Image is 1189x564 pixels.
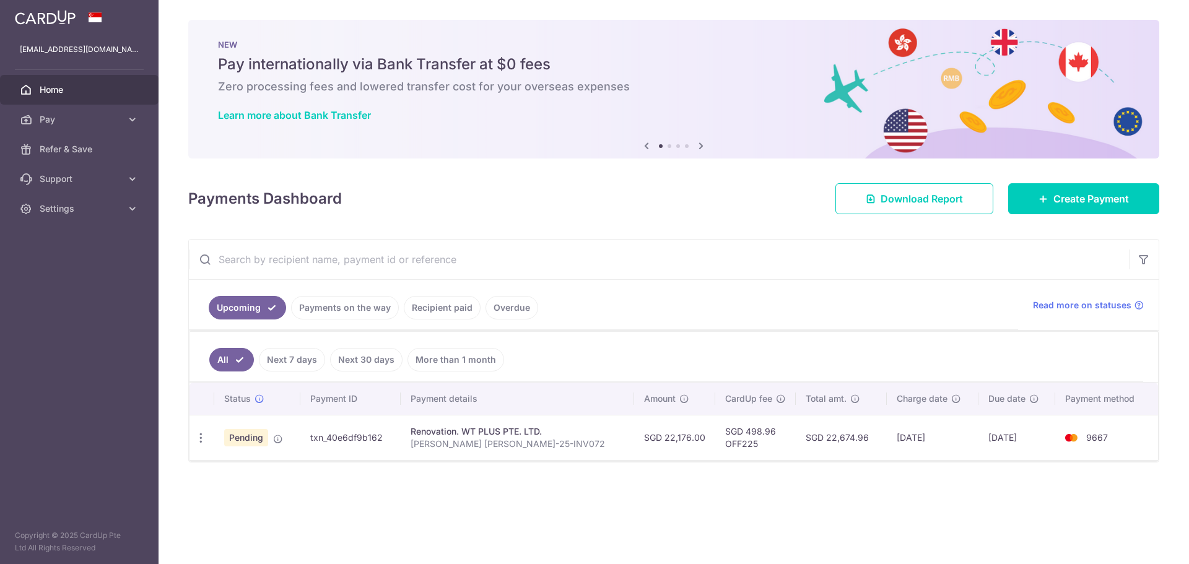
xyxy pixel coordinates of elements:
[835,183,993,214] a: Download Report
[218,54,1130,74] h5: Pay internationally via Bank Transfer at $0 fees
[40,143,121,155] span: Refer & Save
[978,415,1055,460] td: [DATE]
[1053,191,1129,206] span: Create Payment
[404,296,481,319] a: Recipient paid
[401,383,634,415] th: Payment details
[291,296,399,319] a: Payments on the way
[411,425,624,438] div: Renovation. WT PLUS PTE. LTD.
[40,113,121,126] span: Pay
[725,393,772,405] span: CardUp fee
[224,393,251,405] span: Status
[881,191,963,206] span: Download Report
[806,393,847,405] span: Total amt.
[188,188,342,210] h4: Payments Dashboard
[259,348,325,371] a: Next 7 days
[40,202,121,215] span: Settings
[209,348,254,371] a: All
[715,415,796,460] td: SGD 498.96 OFF225
[300,415,401,460] td: txn_40e6df9b162
[486,296,538,319] a: Overdue
[330,348,403,371] a: Next 30 days
[1055,383,1158,415] th: Payment method
[188,20,1159,158] img: Bank transfer banner
[1033,299,1144,311] a: Read more on statuses
[1086,432,1108,443] span: 9667
[796,415,886,460] td: SGD 22,674.96
[644,393,676,405] span: Amount
[634,415,715,460] td: SGD 22,176.00
[411,438,624,450] p: [PERSON_NAME] [PERSON_NAME]-25-INV072
[40,173,121,185] span: Support
[218,40,1130,50] p: NEW
[209,296,286,319] a: Upcoming
[300,383,401,415] th: Payment ID
[224,429,268,446] span: Pending
[189,240,1129,279] input: Search by recipient name, payment id or reference
[20,43,139,56] p: [EMAIL_ADDRESS][DOMAIN_NAME]
[897,393,947,405] span: Charge date
[218,109,371,121] a: Learn more about Bank Transfer
[1059,430,1084,445] img: Bank Card
[988,393,1026,405] span: Due date
[407,348,504,371] a: More than 1 month
[1033,299,1131,311] span: Read more on statuses
[40,84,121,96] span: Home
[218,79,1130,94] h6: Zero processing fees and lowered transfer cost for your overseas expenses
[887,415,978,460] td: [DATE]
[15,10,76,25] img: CardUp
[1008,183,1159,214] a: Create Payment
